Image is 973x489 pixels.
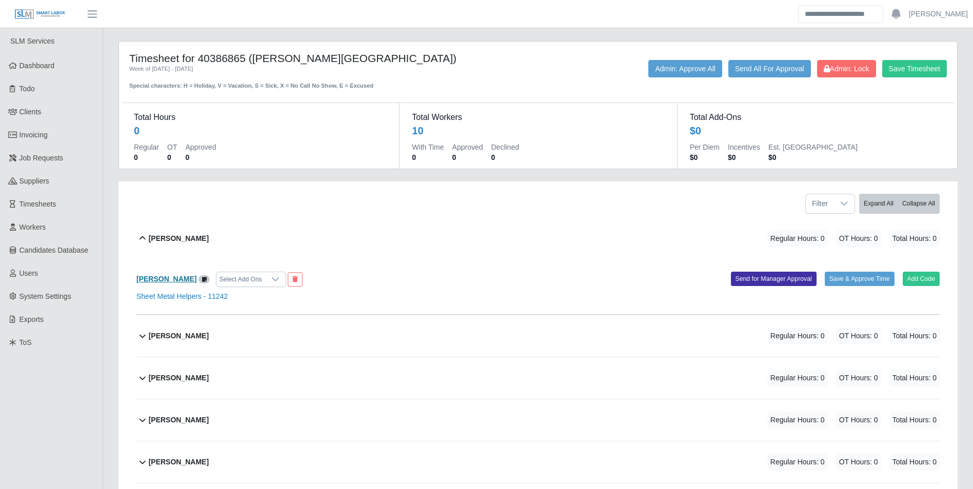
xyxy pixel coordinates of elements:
span: OT Hours: 0 [836,370,881,386]
dt: Approved [185,142,216,152]
span: Job Requests [19,154,64,162]
span: Timesheets [19,200,56,208]
dt: Regular [134,142,159,152]
dt: Total Workers [412,111,664,124]
b: [PERSON_NAME] [149,415,209,425]
button: Admin: Approve All [648,60,722,77]
span: Admin: Lock [824,65,869,73]
span: ToS [19,338,32,347]
dd: $0 [728,152,760,162]
span: Filter [806,194,834,213]
button: Send All For Approval [728,60,811,77]
button: End Worker & Remove from the Timesheet [288,272,303,287]
dt: Total Add-Ons [690,111,942,124]
a: Sheet Metal Helpers - 11242 [136,292,228,300]
img: SLM Logo [14,9,66,20]
span: Total Hours: 0 [889,454,940,471]
dt: Est. [GEOGRAPHIC_DATA] [768,142,858,152]
dd: 0 [134,152,159,162]
button: Collapse All [898,194,940,214]
span: Total Hours: 0 [889,328,940,344]
a: [PERSON_NAME] [136,275,196,283]
span: Todo [19,85,35,93]
div: Week of [DATE] - [DATE] [129,65,461,73]
button: Send for Manager Approval [731,272,817,286]
dd: $0 [768,152,858,162]
dd: 0 [491,152,519,162]
span: SLM Services [10,37,54,45]
dt: With Time [412,142,444,152]
div: 0 [134,124,140,138]
span: Regular Hours: 0 [767,230,828,247]
span: Total Hours: 0 [889,230,940,247]
span: Exports [19,315,44,323]
span: Regular Hours: 0 [767,370,828,386]
dt: Incentives [728,142,760,152]
span: Suppliers [19,177,49,185]
b: [PERSON_NAME] [149,233,209,244]
span: Candidates Database [19,246,89,254]
a: [PERSON_NAME] [909,9,968,19]
span: Invoicing [19,131,48,139]
button: [PERSON_NAME] Regular Hours: 0 OT Hours: 0 Total Hours: 0 [136,399,940,441]
button: [PERSON_NAME] Regular Hours: 0 OT Hours: 0 Total Hours: 0 [136,218,940,259]
h4: Timesheet for 40386865 ([PERSON_NAME][GEOGRAPHIC_DATA]) [129,52,461,65]
span: OT Hours: 0 [836,412,881,429]
button: [PERSON_NAME] Regular Hours: 0 OT Hours: 0 Total Hours: 0 [136,357,940,399]
button: Save & Approve Time [825,272,895,286]
span: OT Hours: 0 [836,328,881,344]
b: [PERSON_NAME] [149,373,209,383]
dt: Per Diem [690,142,720,152]
span: Regular Hours: 0 [767,328,828,344]
span: Workers [19,223,46,231]
button: Add Code [903,272,940,286]
span: OT Hours: 0 [836,454,881,471]
dt: Approved [452,142,483,152]
span: Regular Hours: 0 [767,454,828,471]
dd: 0 [185,152,216,162]
b: [PERSON_NAME] [149,457,209,467]
span: Regular Hours: 0 [767,412,828,429]
div: Select Add Ons [216,272,265,287]
dd: 0 [452,152,483,162]
span: OT Hours: 0 [836,230,881,247]
button: Admin: Lock [817,60,876,77]
span: System Settings [19,292,71,300]
span: Total Hours: 0 [889,370,940,386]
dd: 0 [412,152,444,162]
div: bulk actions [859,194,940,214]
dt: Declined [491,142,519,152]
input: Search [798,5,883,23]
b: [PERSON_NAME] [149,331,209,341]
span: Users [19,269,38,277]
button: [PERSON_NAME] Regular Hours: 0 OT Hours: 0 Total Hours: 0 [136,441,940,483]
span: Clients [19,108,42,116]
div: 10 [412,124,423,138]
dt: Total Hours [134,111,387,124]
button: [PERSON_NAME] Regular Hours: 0 OT Hours: 0 Total Hours: 0 [136,315,940,357]
dd: 0 [167,152,177,162]
span: Dashboard [19,62,55,70]
dt: OT [167,142,177,152]
div: $0 [690,124,701,138]
button: Expand All [859,194,898,214]
span: Total Hours: 0 [889,412,940,429]
dd: $0 [690,152,720,162]
button: Save Timesheet [882,60,947,77]
a: View/Edit Notes [198,275,210,283]
div: Special characters: H = Holiday, V = Vacation, S = Sick, X = No Call No Show, E = Excused [129,73,461,90]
